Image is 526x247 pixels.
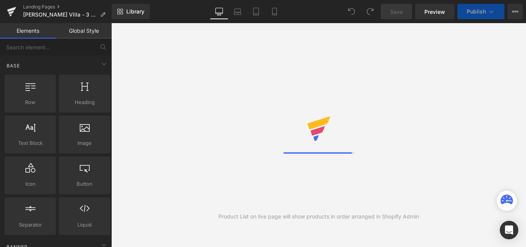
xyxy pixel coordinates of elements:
[61,98,108,106] span: Heading
[508,4,523,19] button: More
[61,180,108,188] span: Button
[61,139,108,147] span: Image
[56,23,112,39] a: Global Style
[210,4,228,19] a: Desktop
[126,8,144,15] span: Library
[390,8,403,16] span: Save
[112,4,150,19] a: New Library
[6,62,21,69] span: Base
[344,4,359,19] button: Undo
[424,8,445,16] span: Preview
[218,212,419,221] div: Product List on live page will show products in order arranged in Shopify Admin
[7,139,54,147] span: Text Block
[7,221,54,229] span: Separator
[7,180,54,188] span: Icon
[457,4,504,19] button: Publish
[362,4,378,19] button: Redo
[500,221,518,239] div: Open Intercom Messenger
[7,98,54,106] span: Row
[23,12,97,18] span: [PERSON_NAME] Villa - 3 bedrooms Villa with a Private Heated Swimming Pool
[23,4,112,10] a: Landing Pages
[415,4,454,19] a: Preview
[467,8,486,15] span: Publish
[61,221,108,229] span: Liquid
[265,4,284,19] a: Mobile
[247,4,265,19] a: Tablet
[228,4,247,19] a: Laptop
